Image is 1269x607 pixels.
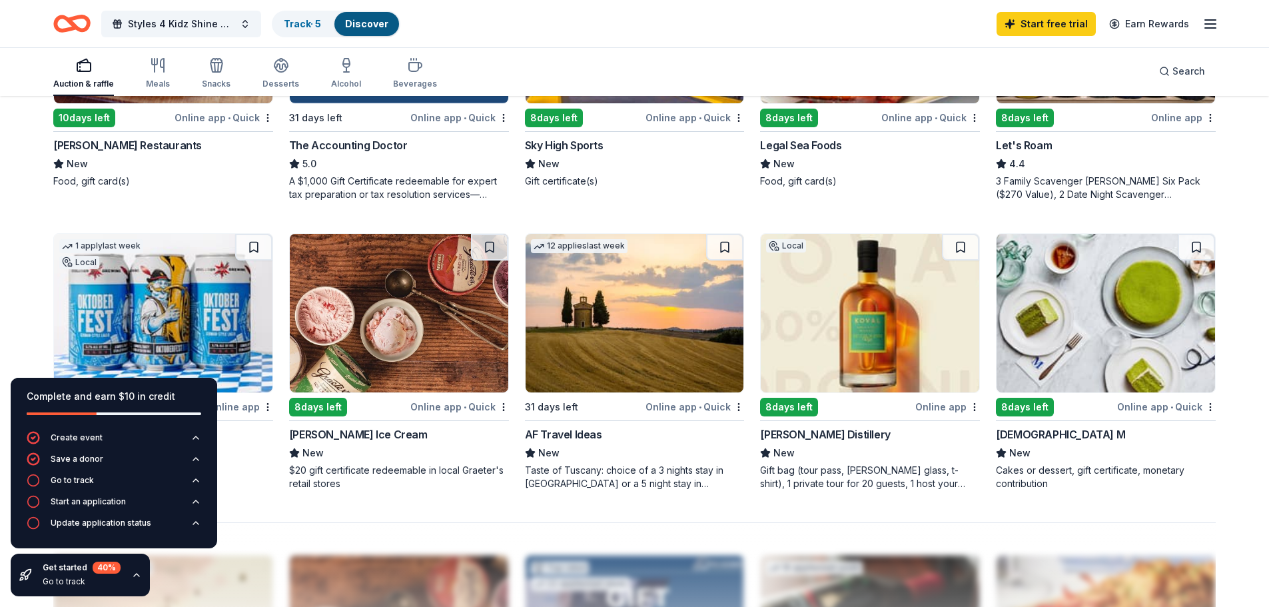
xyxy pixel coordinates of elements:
span: New [773,445,795,461]
div: 8 days left [996,109,1054,127]
div: Gift bag (tour pass, [PERSON_NAME] glass, t-shirt), 1 private tour for 20 guests, 1 host your cha... [760,464,980,490]
div: Sky High Sports [525,137,604,153]
div: Online app Quick [881,109,980,126]
div: 8 days left [289,398,347,416]
a: Image for Graeter's Ice Cream8days leftOnline app•Quick[PERSON_NAME] Ice CreamNew$20 gift certifi... [289,233,509,490]
a: Discover [345,18,388,29]
div: Save a donor [51,454,103,464]
div: 31 days left [525,399,578,415]
div: Desserts [262,79,299,89]
div: 8 days left [760,398,818,416]
a: Start free trial [997,12,1096,36]
div: Update application status [51,518,151,528]
button: Styles 4 Kidz Shine Nationwide Fall Gala [101,11,261,37]
div: Online app Quick [645,398,744,415]
a: Image for Revolution Brewing1 applylast weekLocal8days leftOnline appRevolution BrewingNewBeer, b... [53,233,273,477]
div: 10 days left [53,109,115,127]
img: Image for Graeter's Ice Cream [290,234,508,392]
img: Image for Revolution Brewing [54,234,272,392]
div: [PERSON_NAME] Ice Cream [289,426,428,442]
div: 8 days left [525,109,583,127]
div: Online app [1151,109,1216,126]
span: • [228,113,230,123]
div: Alcohol [331,79,361,89]
div: 3 Family Scavenger [PERSON_NAME] Six Pack ($270 Value), 2 Date Night Scavenger [PERSON_NAME] Two ... [996,175,1216,201]
button: Go to track [27,474,201,495]
div: Let's Roam [996,137,1052,153]
div: 1 apply last week [59,239,143,253]
div: $20 gift certificate redeemable in local Graeter's retail stores [289,464,509,490]
div: Auction & raffle [53,79,114,89]
div: Complete and earn $10 in credit [27,388,201,404]
a: Track· 5 [284,18,321,29]
div: Legal Sea Foods [760,137,841,153]
div: Meals [146,79,170,89]
span: • [464,402,466,412]
button: Update application status [27,516,201,538]
div: Gift certificate(s) [525,175,745,188]
button: Create event [27,431,201,452]
div: 8 days left [996,398,1054,416]
div: Online app Quick [645,109,744,126]
span: • [1170,402,1173,412]
div: Cakes or dessert, gift certificate, monetary contribution [996,464,1216,490]
div: Go to track [51,475,94,486]
span: New [302,445,324,461]
span: New [538,445,560,461]
div: Online app Quick [410,109,509,126]
div: Create event [51,432,103,443]
div: Online app Quick [410,398,509,415]
div: Get started [43,562,121,574]
div: 8 days left [760,109,818,127]
span: • [699,113,701,123]
a: Home [53,8,91,39]
button: Desserts [262,52,299,96]
button: Meals [146,52,170,96]
div: The Accounting Doctor [289,137,408,153]
div: AF Travel Ideas [525,426,602,442]
div: Snacks [202,79,230,89]
button: Beverages [393,52,437,96]
span: New [538,156,560,172]
div: Online app [915,398,980,415]
div: Food, gift card(s) [53,175,273,188]
div: Local [766,239,806,253]
div: [DEMOGRAPHIC_DATA] M [996,426,1125,442]
button: Start an application [27,495,201,516]
div: Start an application [51,496,126,507]
div: 31 days left [289,110,342,126]
div: Online app Quick [175,109,273,126]
div: 40 % [93,562,121,574]
button: Auction & raffle [53,52,114,96]
div: A $1,000 Gift Certificate redeemable for expert tax preparation or tax resolution services—recipi... [289,175,509,201]
button: Snacks [202,52,230,96]
span: Styles 4 Kidz Shine Nationwide Fall Gala [128,16,234,32]
span: • [464,113,466,123]
div: [PERSON_NAME] Restaurants [53,137,202,153]
button: Search [1148,58,1216,85]
div: Food, gift card(s) [760,175,980,188]
span: Search [1172,63,1205,79]
div: Local [59,256,99,269]
button: Track· 5Discover [272,11,400,37]
a: Image for Lady M8days leftOnline app•Quick[DEMOGRAPHIC_DATA] MNewCakes or dessert, gift certifica... [996,233,1216,490]
span: 4.4 [1009,156,1025,172]
button: Save a donor [27,452,201,474]
a: Image for AF Travel Ideas12 applieslast week31 days leftOnline app•QuickAF Travel IdeasNewTaste o... [525,233,745,490]
span: New [1009,445,1031,461]
div: Online app Quick [1117,398,1216,415]
a: Earn Rewards [1101,12,1197,36]
div: Online app [209,398,273,415]
div: Beverages [393,79,437,89]
span: • [699,402,701,412]
span: 5.0 [302,156,316,172]
img: Image for AF Travel Ideas [526,234,744,392]
div: Go to track [43,576,121,587]
span: New [773,156,795,172]
div: [PERSON_NAME] Distillery [760,426,890,442]
img: Image for Lady M [997,234,1215,392]
span: New [67,156,88,172]
button: Alcohol [331,52,361,96]
div: Taste of Tuscany: choice of a 3 nights stay in [GEOGRAPHIC_DATA] or a 5 night stay in [GEOGRAPHIC... [525,464,745,490]
span: • [935,113,937,123]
